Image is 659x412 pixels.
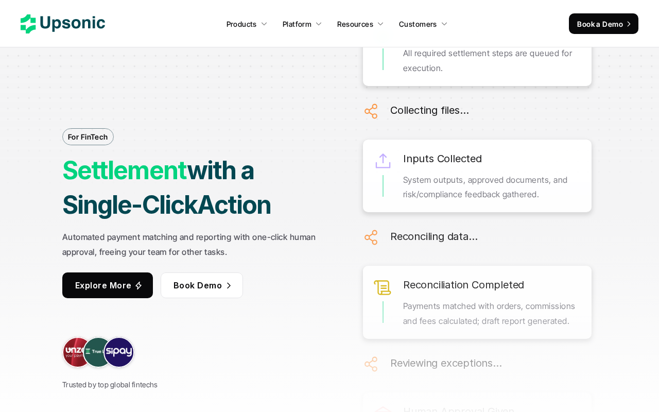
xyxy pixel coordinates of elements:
a: Book Demo [161,272,243,298]
p: Payments matched with orders, commissions and fees calculated; draft report generated. [403,299,581,329]
p: Products [227,19,257,29]
h6: Inputs Collected [403,150,482,167]
p: Trusted by top global fintechs [62,378,158,391]
a: Book a Demo [569,13,638,34]
p: For FinTech [68,131,108,142]
a: Explore More [62,272,153,298]
h6: Collecting files… [390,101,469,119]
p: All required settlement steps are queued for execution. [403,46,581,76]
p: Resources [337,19,373,29]
span: Explore More [75,280,132,290]
p: Customers [399,19,437,29]
h6: Reviewing exceptions… [390,354,502,372]
strong: Automated payment matching and reporting with one-click human approval, freeing your team for oth... [62,232,318,257]
span: Book Demo [174,280,222,290]
h6: Reconciliation Completed [403,276,524,294]
a: Products [220,14,274,33]
h6: Reconciling data… [390,228,478,245]
span: Book a Demo [577,20,623,28]
p: System outputs, approved documents, and risk/compliance feedback gathered. [403,173,581,202]
strong: Action [197,190,271,220]
strong: with a Single-Click [62,155,258,220]
p: Platform [283,19,311,29]
strong: Settlement [62,155,187,185]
